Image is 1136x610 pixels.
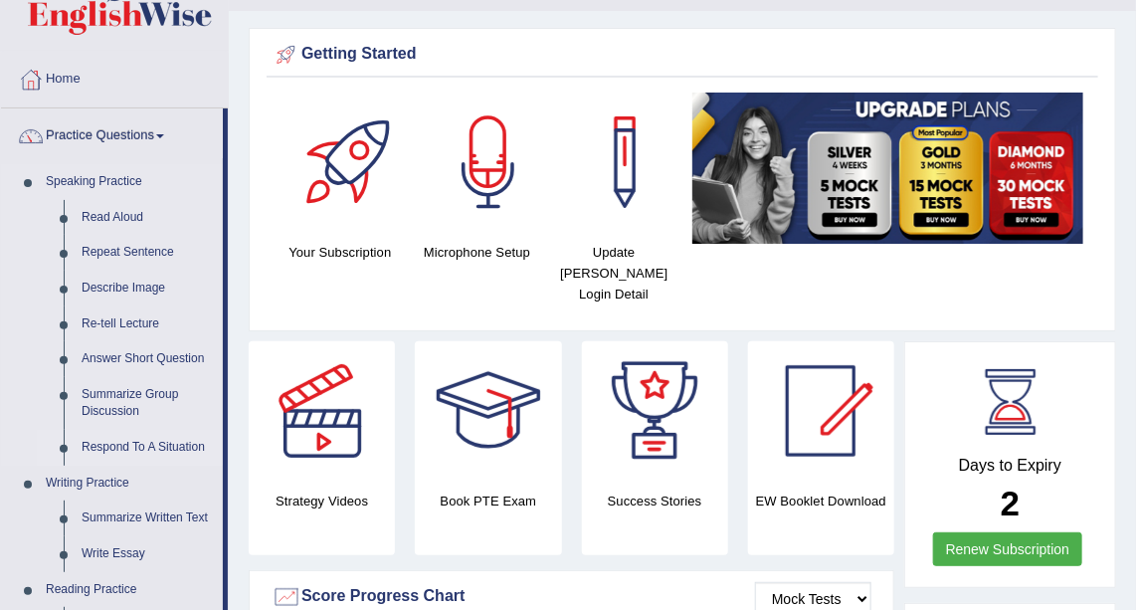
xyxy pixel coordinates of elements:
[1,108,223,158] a: Practice Questions
[73,430,223,466] a: Respond To A Situation
[415,491,561,511] h4: Book PTE Exam
[73,536,223,572] a: Write Essay
[555,242,672,305] h4: Update [PERSON_NAME] Login Detail
[37,466,223,502] a: Writing Practice
[73,235,223,271] a: Repeat Sentence
[419,242,536,263] h4: Microphone Setup
[73,341,223,377] a: Answer Short Question
[73,271,223,306] a: Describe Image
[282,242,399,263] h4: Your Subscription
[933,532,1083,566] a: Renew Subscription
[37,164,223,200] a: Speaking Practice
[582,491,728,511] h4: Success Stories
[272,40,1093,70] div: Getting Started
[1,52,228,102] a: Home
[37,572,223,608] a: Reading Practice
[73,200,223,236] a: Read Aloud
[73,306,223,342] a: Re-tell Lecture
[748,491,894,511] h4: EW Booklet Download
[249,491,395,511] h4: Strategy Videos
[73,377,223,430] a: Summarize Group Discussion
[927,457,1093,475] h4: Days to Expiry
[73,501,223,536] a: Summarize Written Text
[1001,484,1020,522] b: 2
[692,93,1083,244] img: small5.jpg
